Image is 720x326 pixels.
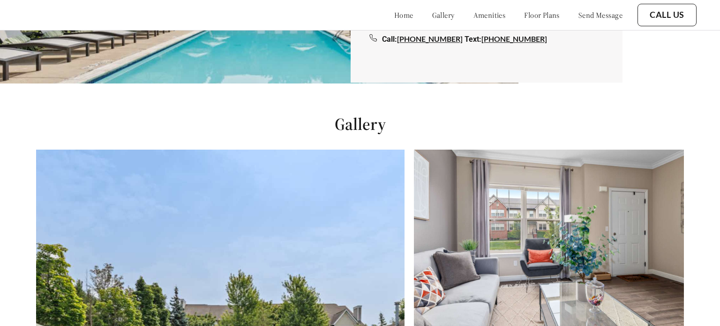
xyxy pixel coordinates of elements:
[382,35,397,44] span: Call:
[650,10,684,20] a: Call Us
[524,10,560,20] a: floor plans
[397,34,463,43] a: [PHONE_NUMBER]
[394,10,413,20] a: home
[637,4,697,26] button: Call Us
[473,10,506,20] a: amenities
[578,10,622,20] a: send message
[465,35,481,44] span: Text:
[481,34,547,43] a: [PHONE_NUMBER]
[432,10,455,20] a: gallery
